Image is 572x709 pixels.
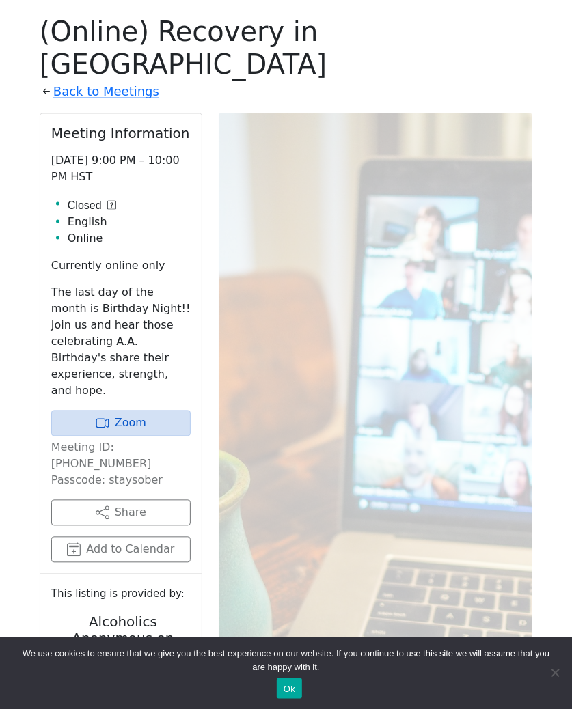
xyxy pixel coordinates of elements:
p: [DATE] 9:00 PM – 10:00 PM HST [51,152,191,185]
h2: Meeting Information [51,125,191,141]
p: The last day of the month is Birthday Night!! Join us and hear those celebrating A.A. Birthday's ... [51,285,191,400]
li: English [68,214,191,230]
p: Meeting ID: [PHONE_NUMBER] Passcode: staysober [51,440,191,489]
span: No [548,666,562,680]
span: Closed [68,197,102,214]
button: Add to Calendar [51,537,191,563]
span: We use cookies to ensure that we give you the best experience on our website. If you continue to ... [21,647,551,674]
button: Closed [68,197,116,214]
li: Online [68,230,191,247]
p: Currently online only [51,258,191,274]
button: Share [51,500,191,526]
button: Ok [277,678,302,699]
a: Zoom [51,411,191,436]
small: This listing is provided by: [51,585,191,603]
h1: (Online) Recovery in [GEOGRAPHIC_DATA] [40,15,532,81]
a: Back to Meetings [53,81,159,102]
h2: Alcoholics Anonymous on [GEOGRAPHIC_DATA] [51,614,195,663]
